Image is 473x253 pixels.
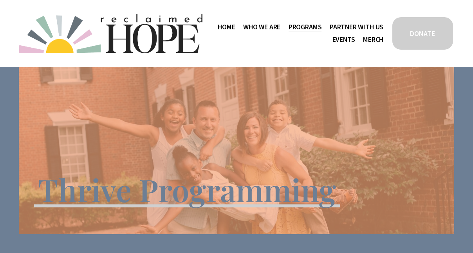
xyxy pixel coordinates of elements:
[289,21,322,33] a: folder dropdown
[243,22,280,33] span: Who We Are
[19,14,202,53] img: Reclaimed Hope Initiative
[330,22,383,33] span: Partner With Us
[332,34,355,46] a: Events
[218,21,235,33] a: Home
[391,16,454,51] a: DONATE
[330,21,383,33] a: folder dropdown
[363,34,383,46] a: Merch
[243,21,280,33] a: folder dropdown
[38,169,336,210] span: Thrive Programming
[289,22,322,33] span: Programs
